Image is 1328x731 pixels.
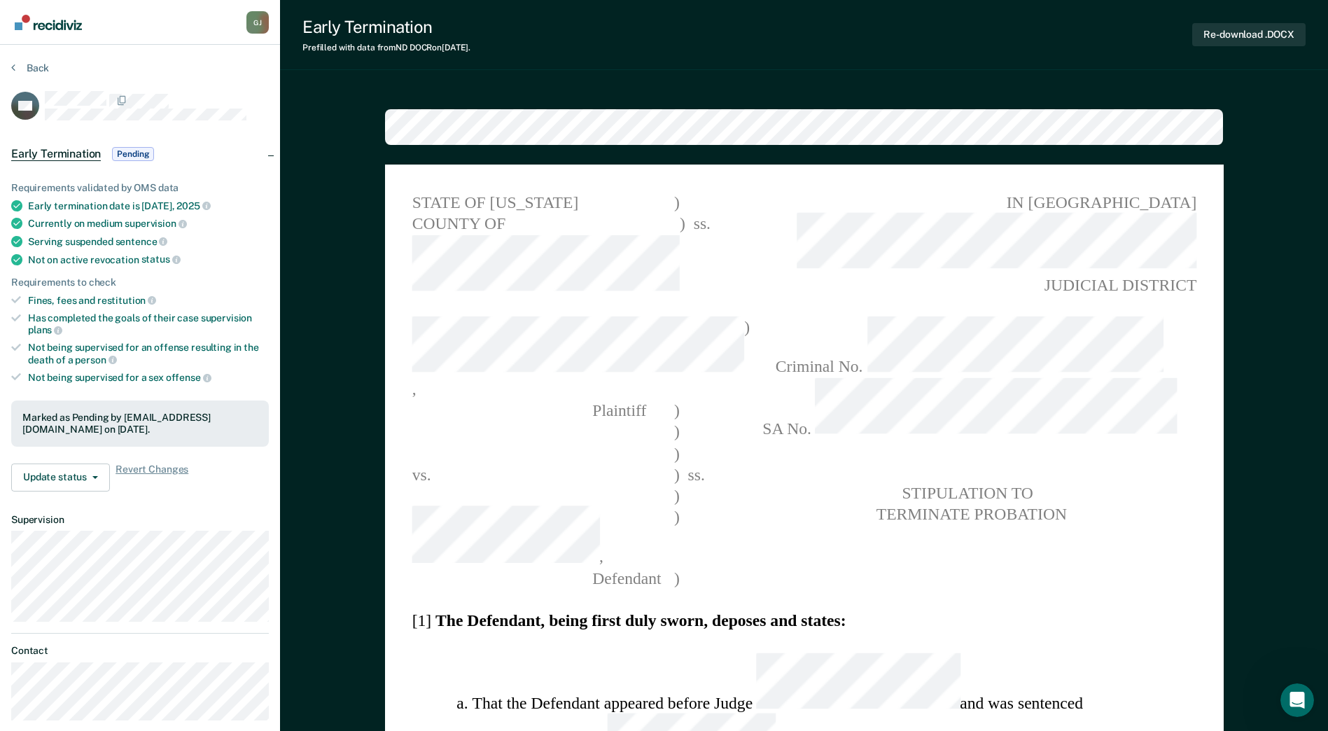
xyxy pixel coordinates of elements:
button: Re-download .DOCX [1192,23,1306,46]
div: Serving suspended [28,235,269,248]
div: Currently on medium [28,217,269,230]
span: IN [GEOGRAPHIC_DATA] [743,192,1196,214]
dt: Contact [11,645,269,657]
span: Defendant [412,569,661,587]
span: STATE OF [US_STATE] [412,192,673,214]
span: JUDICIAL DISTRICT [743,214,1196,295]
div: Not being supervised for an offense resulting in the death of a [28,342,269,365]
section: [1] [412,611,1196,632]
span: , [412,507,673,568]
button: Update status [11,464,110,492]
span: Pending [112,147,154,161]
div: Early termination date is [DATE], [28,200,269,212]
div: Has completed the goals of their case supervision [28,312,269,336]
span: , [412,317,744,399]
span: 2025 [176,200,210,211]
pre: STIPULATION TO TERMINATE PROBATION [743,482,1196,524]
span: supervision [125,218,186,229]
span: Plaintiff [412,401,646,419]
span: ) [674,443,680,464]
span: Revert Changes [116,464,188,492]
div: Requirements to check [11,277,269,288]
span: plans [28,324,62,335]
span: person [75,354,116,365]
span: ) [674,421,680,443]
span: Criminal No. [743,317,1196,378]
strong: The Defendant, being first duly sworn, deposes and states: [435,612,846,630]
div: G J [246,11,269,34]
span: ) [674,192,680,214]
div: Requirements validated by OMS data [11,182,269,194]
span: Early Termination [11,147,101,161]
span: ) [674,464,680,485]
div: Fines, fees and [28,294,269,307]
span: ) [674,485,680,507]
span: COUNTY OF [412,214,679,295]
div: Early Termination [302,17,470,37]
div: Not being supervised for a sex [28,371,269,384]
button: Back [11,62,49,74]
span: ) [674,507,680,568]
button: Profile dropdown button [246,11,269,34]
span: status [141,253,181,265]
span: restitution [97,295,156,306]
div: Not on active revocation [28,253,269,266]
span: sentence [116,236,168,247]
span: offense [166,372,211,383]
span: SA No. [743,377,1196,438]
iframe: Intercom live chat [1280,683,1314,717]
span: ) [674,567,680,589]
span: vs. [412,465,431,483]
div: Marked [PERSON_NAME] as "Pending" for Early Termination [35,688,334,700]
span: ss. [679,464,712,485]
img: Recidiviz [15,15,82,30]
span: ) [680,214,685,295]
div: Prefilled with data from ND DOCR on [DATE] . [302,43,470,53]
span: ) [674,399,680,421]
span: ss. [685,214,718,295]
div: Marked as Pending by [EMAIL_ADDRESS][DOMAIN_NAME] on [DATE]. [22,412,258,436]
dt: Supervision [11,514,269,526]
